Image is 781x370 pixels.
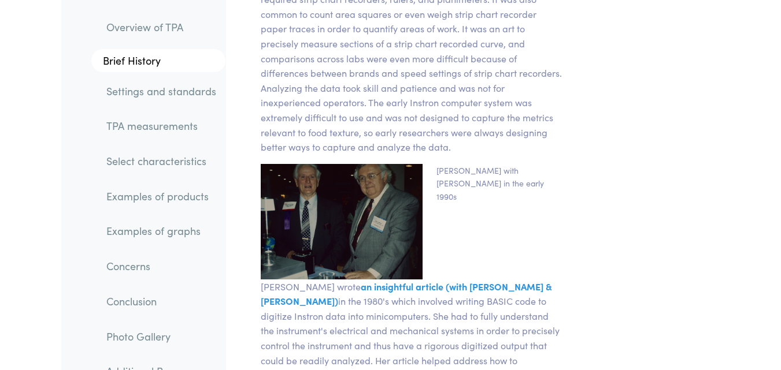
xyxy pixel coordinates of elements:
p: [PERSON_NAME] with [PERSON_NAME] in the early 1990s [430,164,555,270]
a: Concerns [97,253,225,279]
img: tpa_boine_and_malcolm_ift1990s.jpg [254,164,430,279]
a: Photo Gallery [97,323,225,349]
a: Settings and standards [97,77,225,104]
a: Examples of graphs [97,218,225,244]
a: Brief History [91,49,225,72]
span: an insightful article (with [PERSON_NAME] & [PERSON_NAME]) [261,280,552,308]
a: Select characteristics [97,148,225,174]
a: Examples of products [97,183,225,210]
a: Overview of TPA [97,14,225,40]
a: TPA measurements [97,113,225,139]
a: Conclusion [97,288,225,315]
